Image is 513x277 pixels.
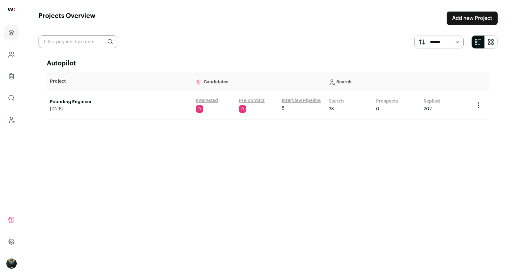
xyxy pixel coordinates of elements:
a: Prospects [376,98,398,105]
h1: Projects Overview [38,12,96,25]
a: Company and ATS Settings [4,47,19,62]
span: 0 [239,105,246,113]
span: 0 [376,106,379,112]
a: Pre-contact [239,97,265,104]
input: Filter projects by name [38,35,117,48]
h2: Autopilot [47,59,489,68]
a: Leads (Backoffice) [4,112,19,128]
a: Replied [424,98,440,105]
button: Open dropdown [6,258,17,269]
a: Projects [4,25,19,40]
span: 38 [329,106,334,112]
span: [DATE] [50,106,189,112]
p: Candidates [196,75,322,88]
a: Interested [196,97,218,104]
p: Project [50,78,189,85]
span: 0 [196,105,203,113]
img: wellfound-shorthand-0d5821cbd27db2630d0214b213865d53afaa358527fdda9d0ea32b1df1b89c2c.svg [8,8,15,11]
button: Project Actions [475,101,483,109]
span: 202 [424,106,432,112]
img: 12031951-medium_jpg [6,258,17,269]
span: 5 [282,105,284,112]
a: Add new Project [447,12,498,25]
a: Interview Pipeline [282,97,321,104]
a: Company Lists [4,69,19,84]
p: Search [329,75,468,88]
a: Founding Engineer [50,99,189,105]
a: Search [329,98,344,105]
